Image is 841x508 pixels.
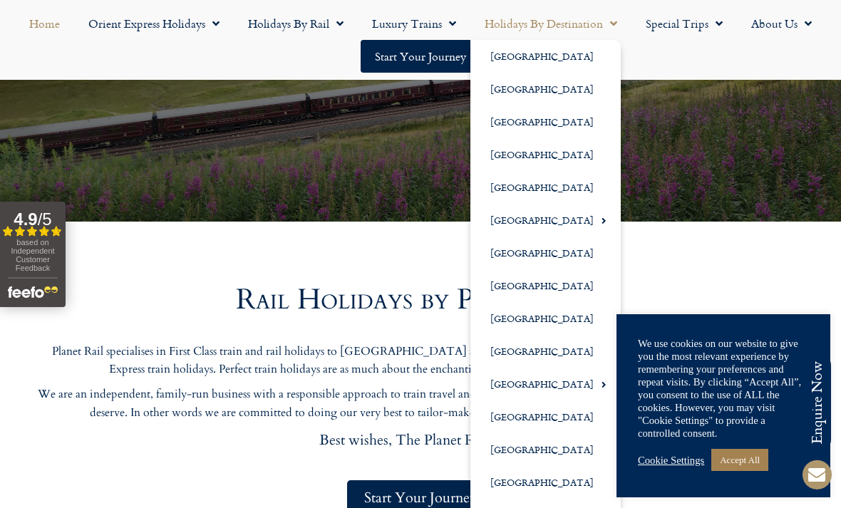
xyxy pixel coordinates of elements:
[7,7,834,73] nav: Menu
[470,73,621,105] a: [GEOGRAPHIC_DATA]
[470,138,621,171] a: [GEOGRAPHIC_DATA]
[470,171,621,204] a: [GEOGRAPHIC_DATA]
[361,40,480,73] a: Start your Journey
[470,269,621,302] a: [GEOGRAPHIC_DATA]
[36,385,805,422] p: We are an independent, family-run business with a responsible approach to train travel and a beli...
[737,7,826,40] a: About Us
[638,454,704,467] a: Cookie Settings
[470,105,621,138] a: [GEOGRAPHIC_DATA]
[470,237,621,269] a: [GEOGRAPHIC_DATA]
[234,7,358,40] a: Holidays by Rail
[470,335,621,368] a: [GEOGRAPHIC_DATA]
[638,337,809,440] div: We use cookies on our website to give you the most relevant experience by remembering your prefer...
[74,7,234,40] a: Orient Express Holidays
[36,286,805,314] h2: Rail Holidays by Planet Rail
[711,449,768,471] a: Accept All
[470,302,621,335] a: [GEOGRAPHIC_DATA]
[470,466,621,499] a: [GEOGRAPHIC_DATA]
[15,7,74,40] a: Home
[470,40,621,73] a: [GEOGRAPHIC_DATA]
[319,430,522,450] span: Best wishes, The Planet Rail team
[470,400,621,433] a: [GEOGRAPHIC_DATA]
[470,204,621,237] a: [GEOGRAPHIC_DATA]
[470,433,621,466] a: [GEOGRAPHIC_DATA]
[358,7,470,40] a: Luxury Trains
[631,7,737,40] a: Special Trips
[36,343,805,379] p: Planet Rail specialises in First Class train and rail holidays to [GEOGRAPHIC_DATA] and beyond, i...
[364,489,478,507] span: Start Your Journey
[470,7,631,40] a: Holidays by Destination
[470,368,621,400] a: [GEOGRAPHIC_DATA]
